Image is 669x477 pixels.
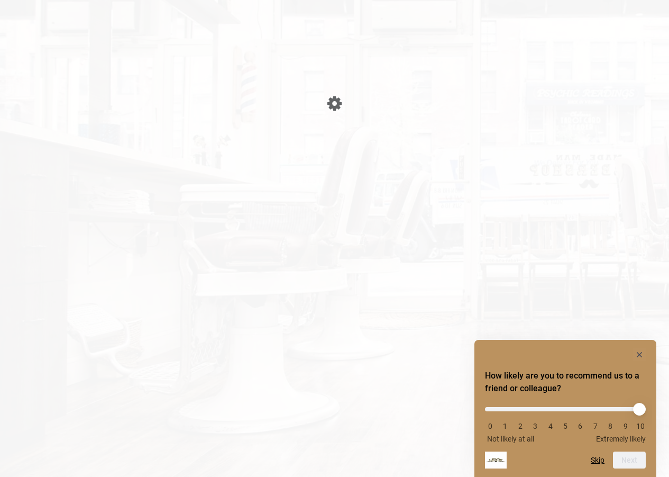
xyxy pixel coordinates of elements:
li: 9 [620,422,631,430]
li: 1 [500,422,510,430]
button: Hide survey [633,348,646,361]
span: Extremely likely [596,435,646,443]
li: 4 [545,422,556,430]
li: 0 [485,422,496,430]
li: 6 [575,422,585,430]
span: Not likely at all [487,435,534,443]
div: How likely are you to recommend us to a friend or colleague? Select an option from 0 to 10, with ... [485,348,646,469]
button: Next question [613,452,646,469]
h2: How likely are you to recommend us to a friend or colleague? Select an option from 0 to 10, with ... [485,370,646,395]
li: 3 [530,422,540,430]
div: How likely are you to recommend us to a friend or colleague? Select an option from 0 to 10, with ... [485,399,646,443]
button: Skip [591,456,604,464]
li: 10 [635,422,646,430]
li: 2 [515,422,526,430]
li: 7 [590,422,601,430]
li: 8 [605,422,616,430]
li: 5 [560,422,571,430]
